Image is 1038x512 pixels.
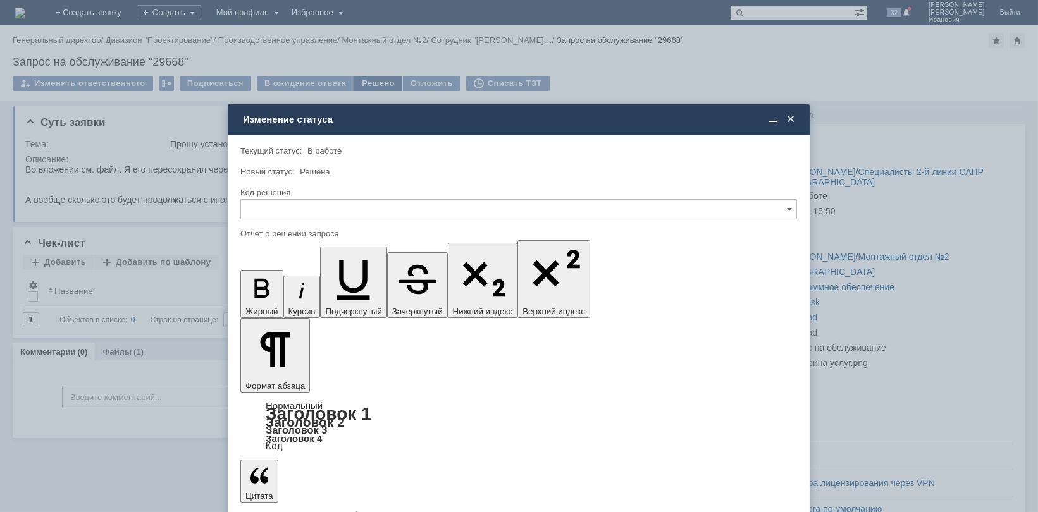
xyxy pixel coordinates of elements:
label: Новый статус: [240,167,295,176]
span: Подчеркнутый [325,307,381,316]
button: Цитата [240,460,278,503]
label: Текущий статус: [240,146,302,155]
a: Код [266,441,283,452]
button: Верхний индекс [517,240,590,318]
span: Нижний индекс [453,307,513,316]
button: Нижний индекс [448,243,518,318]
div: Формат абзаца [240,401,797,451]
button: Формат абзаца [240,318,310,393]
span: Курсив [288,307,316,316]
span: В работе [307,146,342,155]
button: Подчеркнутый [320,247,386,318]
span: Жирный [245,307,278,316]
button: Зачеркнутый [387,252,448,318]
span: Цитата [245,491,273,501]
a: Заголовок 2 [266,415,345,429]
span: Формат абзаца [245,381,305,391]
button: Курсив [283,276,321,318]
div: Отчет о решении запроса [240,229,794,238]
button: Жирный [240,270,283,318]
div: Изменение статуса [243,114,797,125]
div: Код решения [240,188,794,197]
span: Решена [300,167,330,176]
a: Заголовок 4 [266,433,322,444]
span: Свернуть (Ctrl + M) [767,114,779,125]
span: Верхний индекс [522,307,585,316]
a: Заголовок 1 [266,404,371,424]
span: Закрыть [784,114,797,125]
a: Заголовок 3 [266,424,327,436]
a: Нормальный [266,400,323,411]
span: Зачеркнутый [392,307,443,316]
